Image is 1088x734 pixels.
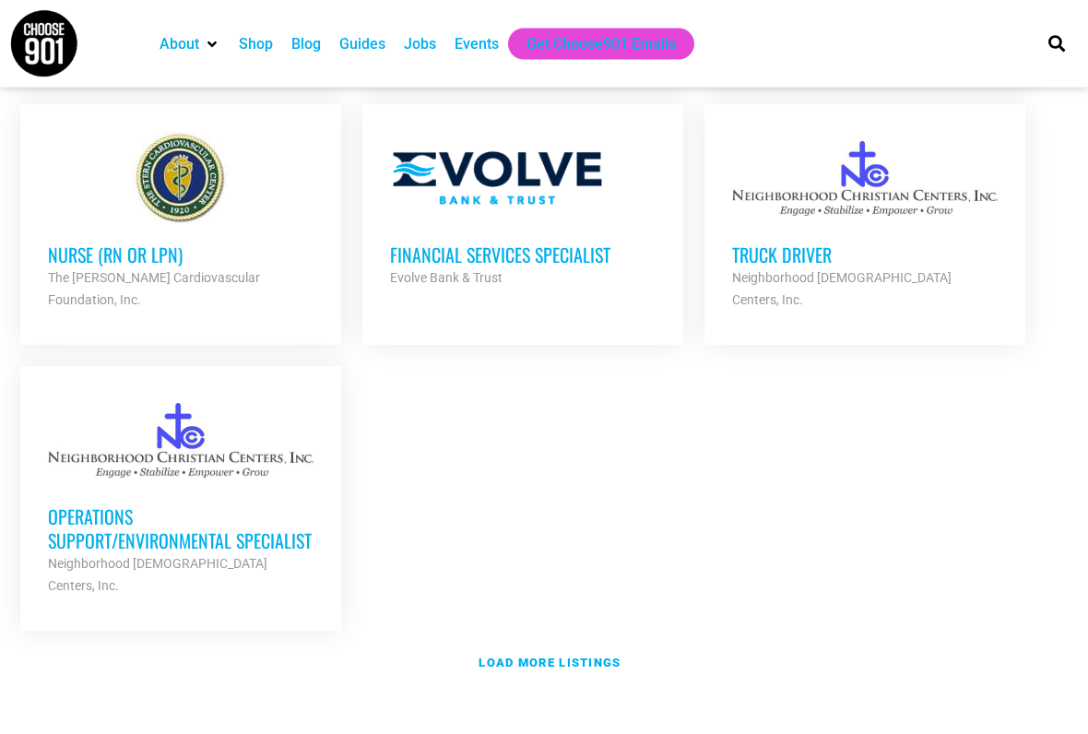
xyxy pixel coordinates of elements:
h3: Financial Services Specialist [390,243,656,267]
div: Search [1041,29,1071,59]
a: Nurse (RN or LPN) The [PERSON_NAME] Cardiovascular Foundation, Inc. [20,105,341,339]
a: Guides [339,33,385,55]
strong: Neighborhood [DEMOGRAPHIC_DATA] Centers, Inc. [732,271,952,308]
nav: Main nav [150,29,1017,60]
a: Operations Support/Environmental Specialist Neighborhood [DEMOGRAPHIC_DATA] Centers, Inc. [20,367,341,625]
h3: Operations Support/Environmental Specialist [48,505,313,553]
a: Get Choose901 Emails [526,33,676,55]
a: Blog [291,33,321,55]
div: About [150,29,230,60]
a: Truck Driver Neighborhood [DEMOGRAPHIC_DATA] Centers, Inc. [704,105,1025,339]
strong: The [PERSON_NAME] Cardiovascular Foundation, Inc. [48,271,260,308]
a: About [160,33,199,55]
a: Load more listings [9,643,1079,685]
h3: Truck Driver [732,243,998,267]
a: Events [455,33,499,55]
strong: Evolve Bank & Trust [390,271,503,286]
h3: Nurse (RN or LPN) [48,243,313,267]
a: Shop [239,33,273,55]
strong: Neighborhood [DEMOGRAPHIC_DATA] Centers, Inc. [48,557,267,594]
a: Jobs [404,33,436,55]
a: Financial Services Specialist Evolve Bank & Trust [362,105,683,317]
strong: Load more listings [479,657,621,670]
